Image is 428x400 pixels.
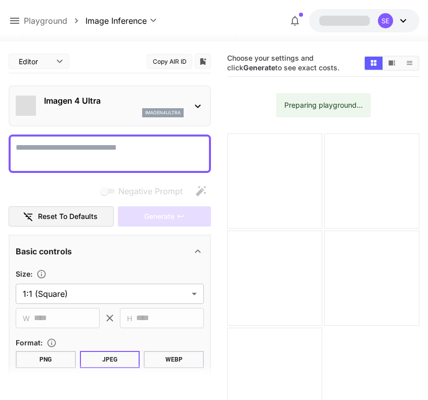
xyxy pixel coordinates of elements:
span: Format : [16,338,42,347]
button: SE [309,9,419,32]
span: H [127,313,132,324]
nav: breadcrumb [24,15,85,27]
div: SE [378,13,393,28]
button: Reset to defaults [9,206,114,227]
button: Choose the file format for the output image. [42,338,61,348]
button: Adjust the dimensions of the generated image by specifying its width and height in pixels, or sel... [32,269,51,279]
span: Image Inference [85,15,147,27]
p: Basic controls [16,245,72,257]
span: Choose your settings and click to see exact costs. [227,54,339,72]
button: JPEG [80,351,140,368]
a: Playground [24,15,67,27]
span: Negative Prompt [118,185,183,197]
b: Generate [243,63,275,72]
span: W [23,313,30,324]
div: Imagen 4 Ultraimagen4ultra [16,91,204,121]
button: Show media in grid view [365,57,382,70]
span: Size : [16,270,32,278]
span: Editor [19,56,50,67]
button: Copy AIR ID [147,54,192,69]
button: PNG [16,351,76,368]
button: WEBP [144,351,204,368]
button: Show media in video view [383,57,401,70]
button: Add to library [198,55,207,67]
div: Preparing playground... [284,96,363,114]
p: Imagen 4 Ultra [44,95,184,107]
div: Basic controls [16,239,204,263]
span: Negative prompts are not compatible with the selected model. [98,185,191,197]
div: Show media in grid viewShow media in video viewShow media in list view [364,56,419,71]
span: 1:1 (Square) [23,288,188,300]
button: Show media in list view [401,57,418,70]
p: imagen4ultra [145,109,181,116]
